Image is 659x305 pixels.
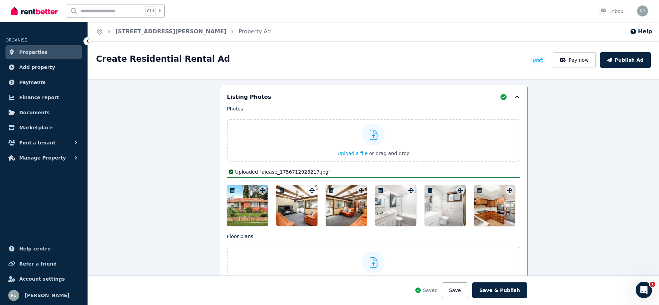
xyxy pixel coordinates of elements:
[8,290,19,301] img: Raj Bala
[159,8,161,14] span: k
[5,75,82,89] a: Payments
[5,151,82,165] button: Manage Property
[115,28,226,35] a: [STREET_ADDRESS][PERSON_NAME]
[19,93,59,102] span: Finance report
[5,272,82,286] a: Account settings
[442,282,468,298] button: Save
[472,282,527,298] button: Save & Publish
[553,52,596,68] button: Pay now
[337,151,368,156] span: Upload a file
[5,242,82,256] a: Help centre
[369,151,409,156] span: or drag and drop
[25,291,69,300] span: [PERSON_NAME]
[11,6,58,16] img: RentBetter
[19,275,65,283] span: Account settings
[19,63,55,71] span: Add property
[650,282,655,287] span: 1
[227,93,271,101] h5: Listing Photos
[637,5,648,16] img: Raj Bala
[227,233,520,240] p: Floor plans
[5,106,82,119] a: Documents
[19,139,56,147] span: Find a tenant
[96,54,230,64] h1: Create Residential Rental Ad
[423,287,438,294] span: Saved
[227,105,520,112] p: Photos
[19,260,57,268] span: Refer a friend
[599,8,623,15] div: Inbox
[5,136,82,150] button: Find a tenant
[19,245,51,253] span: Help centre
[5,121,82,134] a: Marketplace
[227,168,520,175] div: Uploaded " aiease_1756712923217.jpg "
[19,78,46,86] span: Payments
[19,48,48,56] span: Properties
[533,58,543,63] span: Draft
[600,52,651,68] button: Publish Ad
[145,7,156,15] span: Ctrl
[5,38,27,43] span: ORGANISE
[5,257,82,271] a: Refer a friend
[630,27,652,36] button: Help
[239,28,271,35] a: Property Ad
[5,91,82,104] a: Finance report
[5,60,82,74] a: Add property
[19,154,66,162] span: Manage Property
[19,108,50,117] span: Documents
[19,124,53,132] span: Marketplace
[88,22,279,41] nav: Breadcrumb
[636,282,652,298] iframe: Intercom live chat
[5,45,82,59] a: Properties
[337,150,409,157] button: Upload a file or drag and drop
